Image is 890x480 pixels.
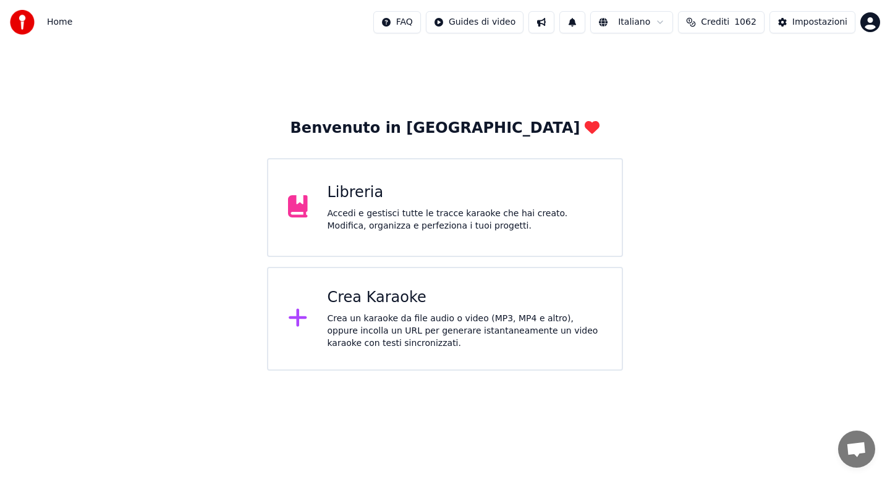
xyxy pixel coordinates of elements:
[734,16,756,28] span: 1062
[47,16,72,28] nav: breadcrumb
[290,119,600,138] div: Benvenuto in [GEOGRAPHIC_DATA]
[47,16,72,28] span: Home
[328,183,603,203] div: Libreria
[838,431,875,468] div: Aprire la chat
[769,11,855,33] button: Impostazioni
[328,288,603,308] div: Crea Karaoke
[328,208,603,232] div: Accedi e gestisci tutte le tracce karaoke che hai creato. Modifica, organizza e perfeziona i tuoi...
[373,11,421,33] button: FAQ
[426,11,523,33] button: Guides di video
[328,313,603,350] div: Crea un karaoke da file audio o video (MP3, MP4 e altro), oppure incolla un URL per generare ista...
[678,11,765,33] button: Crediti1062
[701,16,729,28] span: Crediti
[792,16,847,28] div: Impostazioni
[10,10,35,35] img: youka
